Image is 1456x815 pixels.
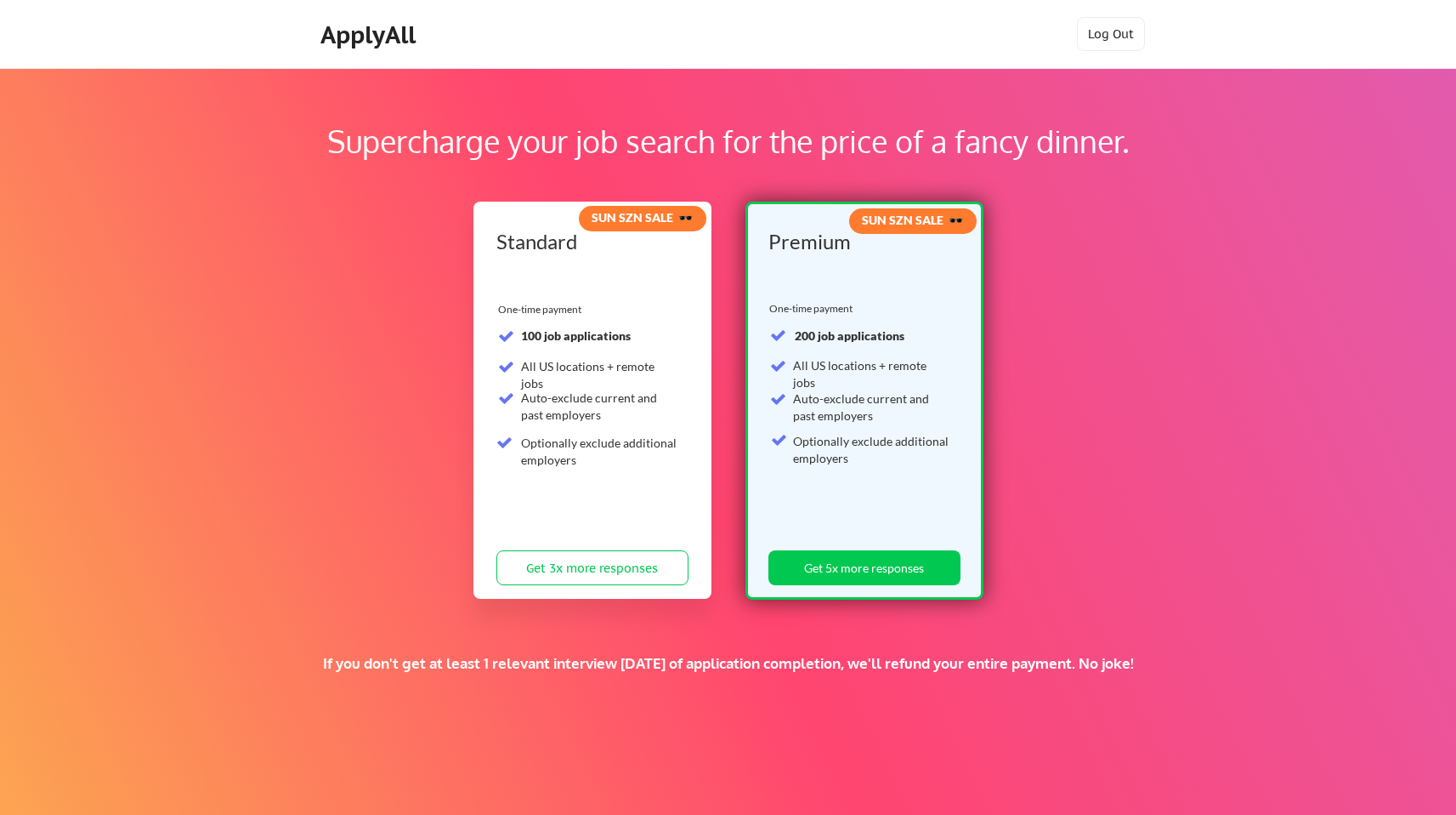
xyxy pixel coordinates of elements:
div: All US locations + remote jobs [521,358,678,391]
strong: 200 job applications [795,328,904,343]
div: ApplyAll [320,20,421,49]
button: Get 5x more responses [768,550,960,585]
strong: SUN SZN SALE 🕶️ [862,213,963,227]
div: One-time payment [769,302,858,316]
div: Optionally exclude additional employers [793,433,950,466]
button: Log Out [1077,17,1145,51]
div: All US locations + remote jobs [793,357,950,390]
strong: 100 job applications [521,328,631,343]
strong: SUN SZN SALE 🕶️ [592,210,693,225]
div: One-time payment [498,303,586,316]
div: If you don't get at least 1 relevant interview [DATE] of application completion, we'll refund you... [295,654,1161,673]
div: Auto-exclude current and past employers [793,390,950,424]
div: Supercharge your job search for the price of a fancy dinner. [109,118,1347,164]
div: Auto-exclude current and past employers [521,390,678,423]
div: Premium [768,231,955,252]
div: Optionally exclude additional employers [521,435,678,468]
div: Standard [496,231,683,252]
button: Get 3x more responses [496,550,688,585]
